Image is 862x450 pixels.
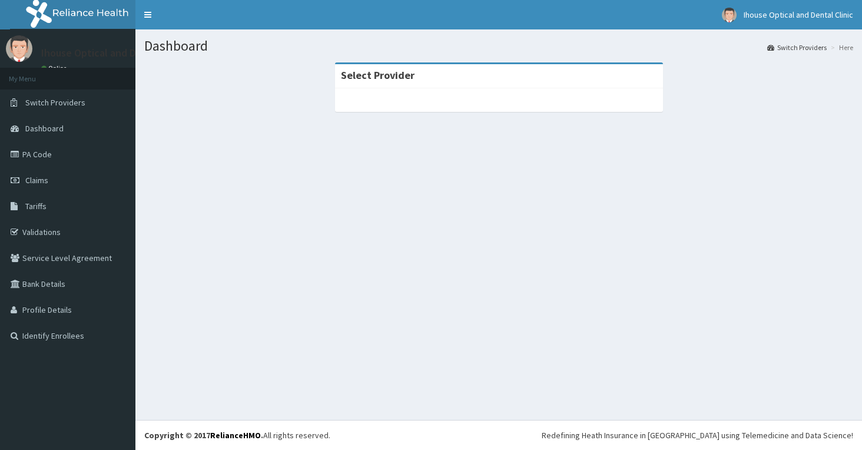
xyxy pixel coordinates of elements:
span: Claims [25,175,48,186]
p: Ihouse Optical and Dental Clinic [41,48,188,58]
strong: Copyright © 2017 . [144,430,263,441]
li: Here [828,42,853,52]
a: RelianceHMO [210,430,261,441]
span: Ihouse Optical and Dental Clinic [744,9,853,20]
span: Tariffs [25,201,47,211]
h1: Dashboard [144,38,853,54]
a: Switch Providers [767,42,827,52]
img: User Image [722,8,737,22]
footer: All rights reserved. [135,420,862,450]
span: Switch Providers [25,97,85,108]
span: Dashboard [25,123,64,134]
strong: Select Provider [341,68,415,82]
img: User Image [6,35,32,62]
a: Online [41,64,69,72]
div: Redefining Heath Insurance in [GEOGRAPHIC_DATA] using Telemedicine and Data Science! [542,429,853,441]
